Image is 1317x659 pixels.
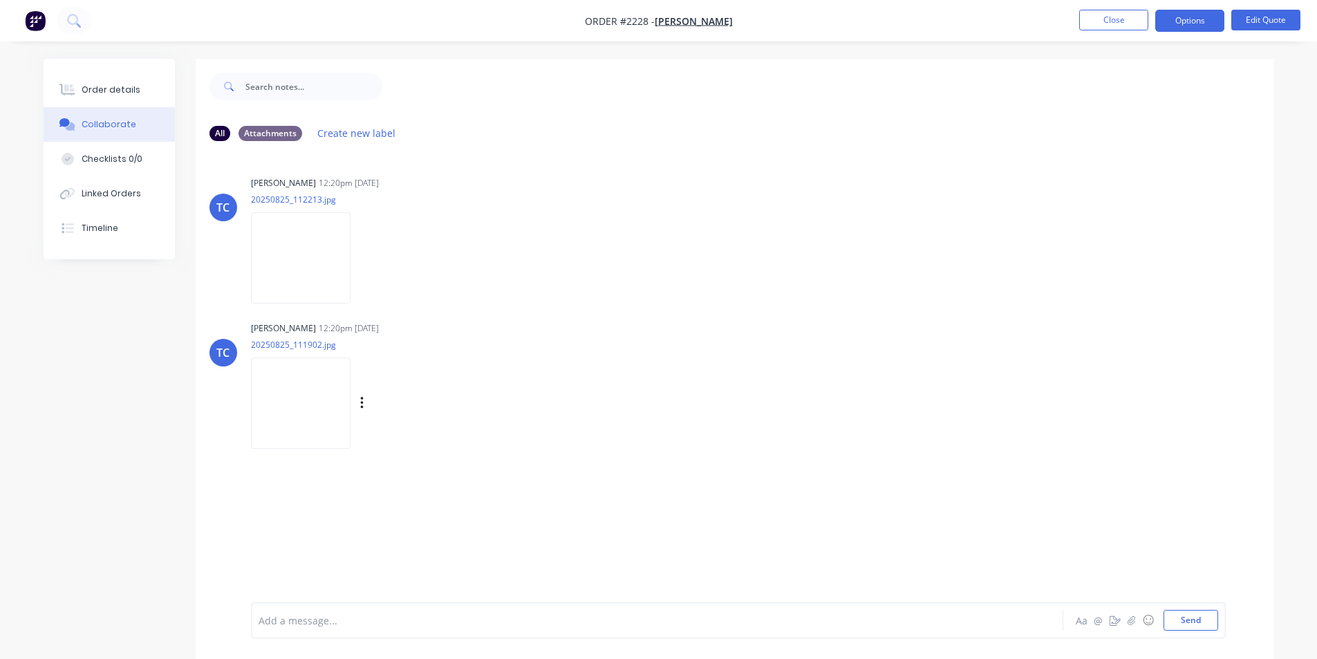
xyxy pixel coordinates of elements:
div: Collaborate [82,118,136,131]
button: Checklists 0/0 [44,142,175,176]
p: 20250825_112213.jpg [251,194,364,205]
button: Order details [44,73,175,107]
button: Create new label [310,124,403,142]
button: Edit Quote [1231,10,1300,30]
button: Aa [1074,612,1090,629]
div: [PERSON_NAME] [251,177,316,189]
div: 12:20pm [DATE] [319,177,379,189]
button: Linked Orders [44,176,175,211]
div: [PERSON_NAME] [251,322,316,335]
button: Send [1164,610,1218,631]
a: [PERSON_NAME] [655,15,733,28]
div: TC [216,199,230,216]
button: Options [1155,10,1224,32]
div: Order details [82,84,140,96]
button: Timeline [44,211,175,245]
button: Close [1079,10,1148,30]
img: Factory [25,10,46,31]
span: Order #2228 - [585,15,655,28]
div: Attachments [239,126,302,141]
button: @ [1090,612,1107,629]
p: 20250825_111902.jpg [251,339,505,351]
button: ☺ [1140,612,1157,629]
div: Timeline [82,222,118,234]
div: All [209,126,230,141]
div: 12:20pm [DATE] [319,322,379,335]
button: Collaborate [44,107,175,142]
div: Linked Orders [82,187,141,200]
div: TC [216,344,230,361]
div: Checklists 0/0 [82,153,142,165]
input: Search notes... [245,73,382,100]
